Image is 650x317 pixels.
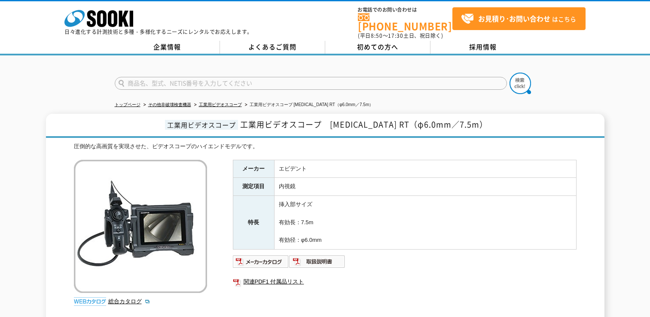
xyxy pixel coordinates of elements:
[233,196,274,250] th: 特長
[108,298,150,305] a: 総合カタログ
[357,42,398,52] span: 初めての方へ
[115,41,220,54] a: 企業情報
[274,160,576,178] td: エビデント
[243,101,374,110] li: 工業用ビデオスコープ [MEDICAL_DATA] RT（φ6.0mm／7.5m）
[461,12,576,25] span: はこちら
[64,29,253,34] p: 日々進化する計測技術と多種・多様化するニーズにレンタルでお応えします。
[74,142,577,151] div: 圧倒的な高画質を実現させた、ビデオスコープのハイエンドモデルです。
[74,160,207,293] img: 工業用ビデオスコープ IPLEX RT（φ6.0mm／7.5m）
[233,276,577,287] a: 関連PDF1 付属品リスト
[289,255,345,268] img: 取扱説明書
[358,7,452,12] span: お電話でのお問い合わせは
[358,13,452,31] a: [PHONE_NUMBER]
[478,13,550,24] strong: お見積り･お問い合わせ
[274,196,576,250] td: 挿入部サイズ 有効長：7.5m 有効径：φ6.0mm
[74,297,106,306] img: webカタログ
[289,260,345,267] a: 取扱説明書
[388,32,403,40] span: 17:30
[358,32,443,40] span: (平日 ～ 土日、祝日除く)
[148,102,191,107] a: その他非破壊検査機器
[325,41,430,54] a: 初めての方へ
[233,260,289,267] a: メーカーカタログ
[115,102,140,107] a: トップページ
[430,41,536,54] a: 採用情報
[371,32,383,40] span: 8:50
[452,7,586,30] a: お見積り･お問い合わせはこちら
[199,102,242,107] a: 工業用ビデオスコープ
[233,255,289,268] img: メーカーカタログ
[233,178,274,196] th: 測定項目
[115,77,507,90] input: 商品名、型式、NETIS番号を入力してください
[233,160,274,178] th: メーカー
[510,73,531,94] img: btn_search.png
[165,120,238,130] span: 工業用ビデオスコープ
[240,119,488,130] span: 工業用ビデオスコープ [MEDICAL_DATA] RT（φ6.0mm／7.5m）
[274,178,576,196] td: 内視鏡
[220,41,325,54] a: よくあるご質問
